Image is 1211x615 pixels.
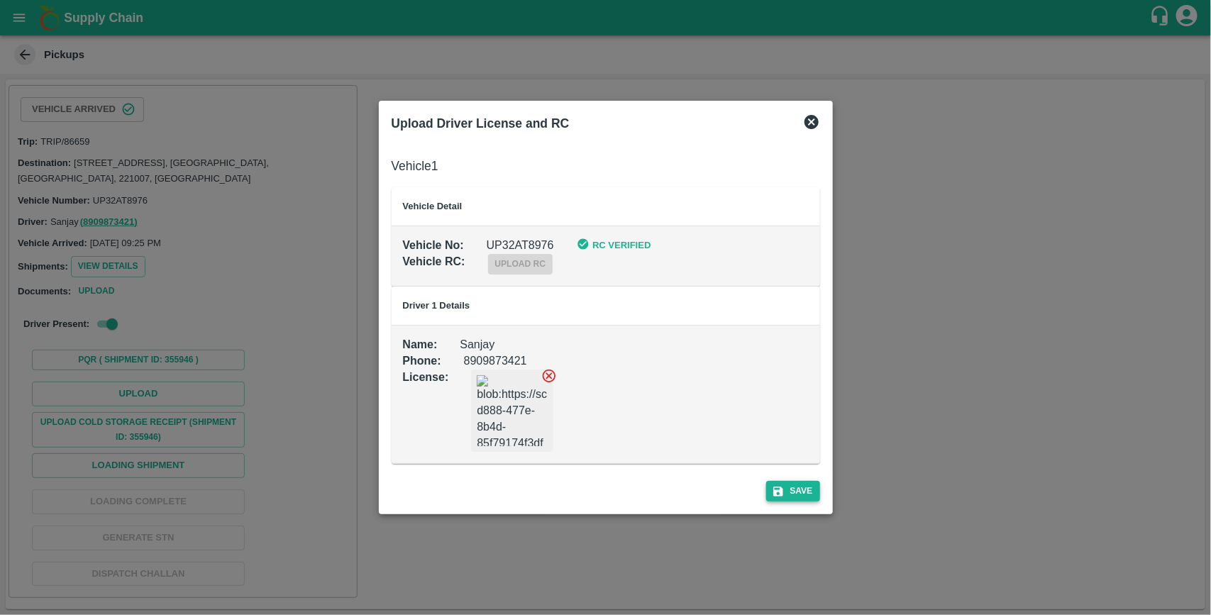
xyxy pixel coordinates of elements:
div: UP32AT8976 [464,215,554,254]
b: Vehicle RC : [403,255,465,267]
div: 8909873421 [441,331,527,370]
img: blob:https://sc.vegrow.in/ea527317-d888-477e-8b4d-85f79174f3df [477,375,548,446]
b: Driver 1 Details [403,300,470,311]
b: Vehicle Detail [403,201,463,211]
b: License : [403,371,449,383]
h6: Vehicle 1 [392,156,820,176]
button: Save [766,481,820,502]
b: Upload Driver License and RC [392,116,570,131]
b: RC Verified [592,240,651,250]
div: Sanjay [437,314,494,353]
